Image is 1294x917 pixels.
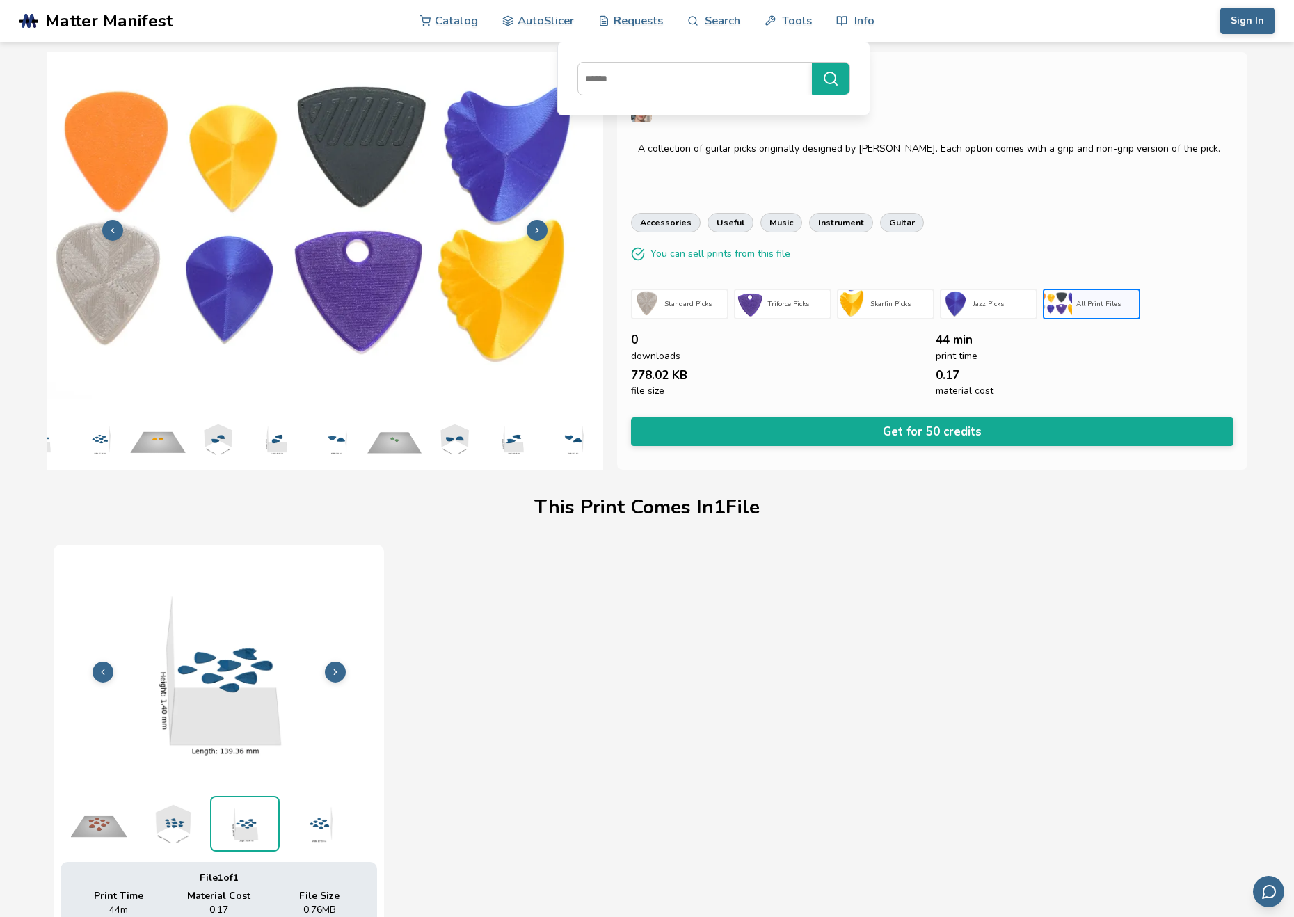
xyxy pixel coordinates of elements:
[189,411,245,467] img: 1_3D_Dimensions
[735,290,763,318] img: Triforce Picks
[809,213,873,232] a: instrument
[631,385,664,397] span: file size
[631,351,680,362] span: downloads
[130,411,186,467] img: 1_Print_Preview
[1043,289,1140,319] button: All Print FilesAll Print Files
[880,213,924,232] a: guitar
[187,891,250,902] span: Material Cost
[71,872,367,884] div: File 1 of 1
[303,904,336,916] span: 0.76 MB
[426,411,481,467] img: 1_3D_Dimensions
[936,385,993,397] span: material cost
[94,891,143,902] span: Print Time
[45,11,173,31] span: Matter Manifest
[632,290,660,318] img: Standard Picks
[940,289,1037,319] button: Jazz PicksJazz Picks
[767,300,826,308] h3: Triforce Picks
[299,891,340,902] span: File Size
[631,369,687,382] span: 778.02 KB
[631,333,638,346] span: 0
[638,143,1227,154] p: A collection of guitar picks originally designed by [PERSON_NAME]. Each option comes with a grip ...
[650,246,790,261] p: You can sell prints from this file
[307,411,363,467] img: 1_3D_Dimensions
[936,333,973,346] span: 44 min
[211,797,278,850] img: 1_3D_Dimensions
[837,289,934,319] button: Skarfin PicksSkarfin Picks
[664,300,723,308] h3: Standard Picks
[534,497,760,518] h1: This Print Comes In 1 File
[870,300,929,308] h3: Skarfin Picks
[941,290,969,318] img: Jazz Picks
[631,213,701,232] a: accessories
[1076,300,1135,308] h3: All Print Files
[64,796,134,852] img: 1_Print_Preview
[283,796,353,852] img: 1_3D_Dimensions
[631,417,1233,446] button: Get for 50 credits
[1253,876,1284,907] button: Send feedback via email
[631,102,1233,136] a: MechMad3D's profileMechMad3D
[734,289,831,319] button: Triforce PicksTriforce Picks
[485,411,541,467] img: 1_3D_Dimensions
[631,66,1233,88] h1: Guitar Pick Collection
[137,796,207,852] img: 1_3D_Dimensions
[838,290,866,318] img: Skarfin Picks
[71,411,127,467] img: 1_3D_Dimensions
[708,213,753,232] a: useful
[1044,290,1072,318] img: All Print Files
[936,369,959,382] span: 0.17
[209,904,228,916] span: 0.17
[109,904,128,916] span: 44m
[367,411,422,467] img: 1_Print_Preview
[248,411,304,467] img: 1_3D_Dimensions
[631,289,728,319] button: Standard PicksStandard Picks
[936,351,977,362] span: print time
[1220,8,1275,34] button: Sign In
[544,411,600,467] img: 1_3D_Dimensions
[973,300,1032,308] h3: Jazz Picks
[760,213,802,232] a: music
